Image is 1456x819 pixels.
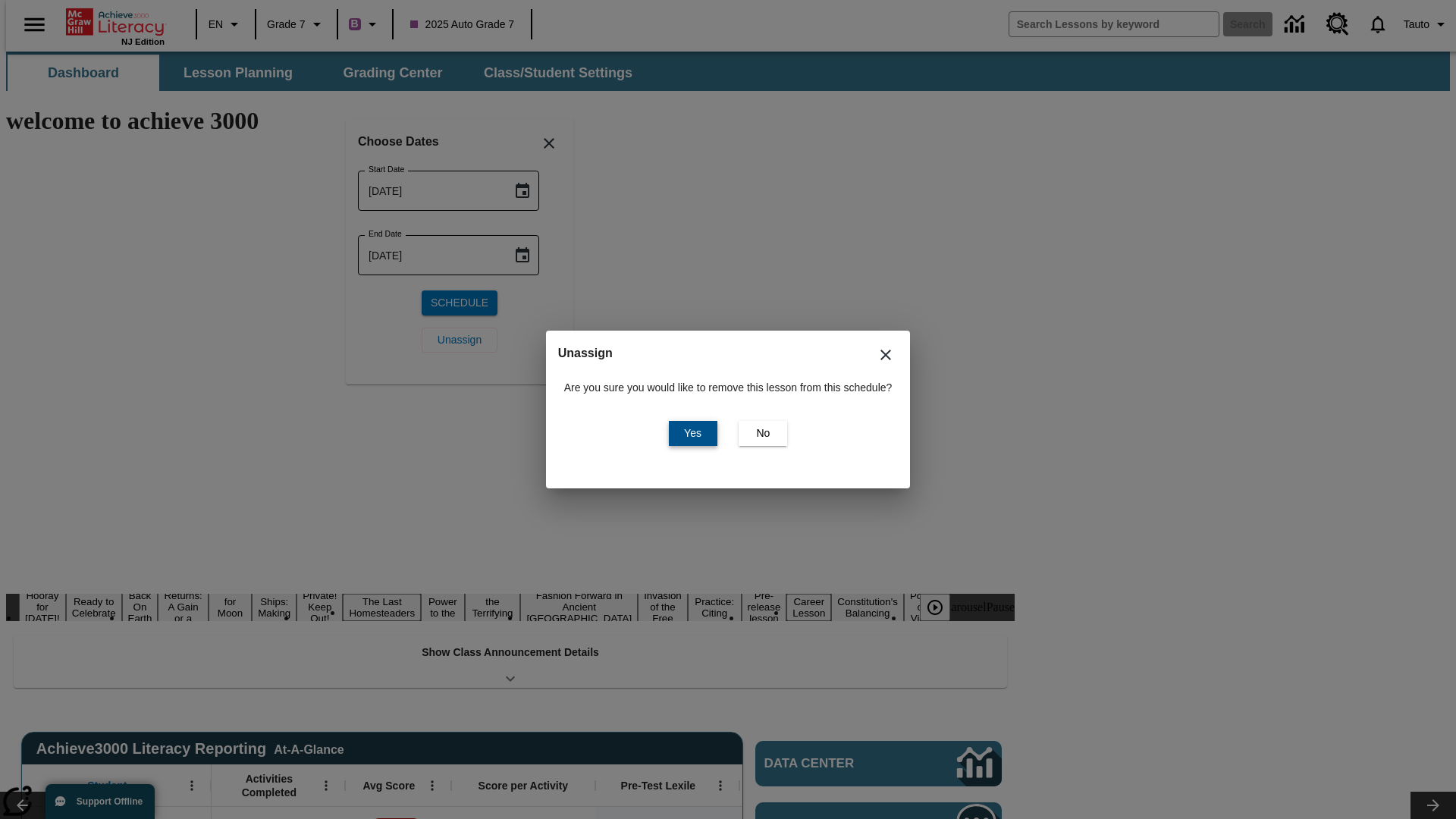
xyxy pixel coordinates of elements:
button: No [739,421,787,446]
button: Close [868,337,904,373]
p: Are you sure you would like to remove this lesson from this schedule? [564,380,893,396]
button: Yes [669,421,717,446]
span: Yes [684,425,701,441]
body: Maximum 600 characters Press Escape to exit toolbar Press Alt + F10 to reach toolbar [6,12,221,26]
span: No [756,425,770,441]
h2: Unassign [558,343,899,364]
